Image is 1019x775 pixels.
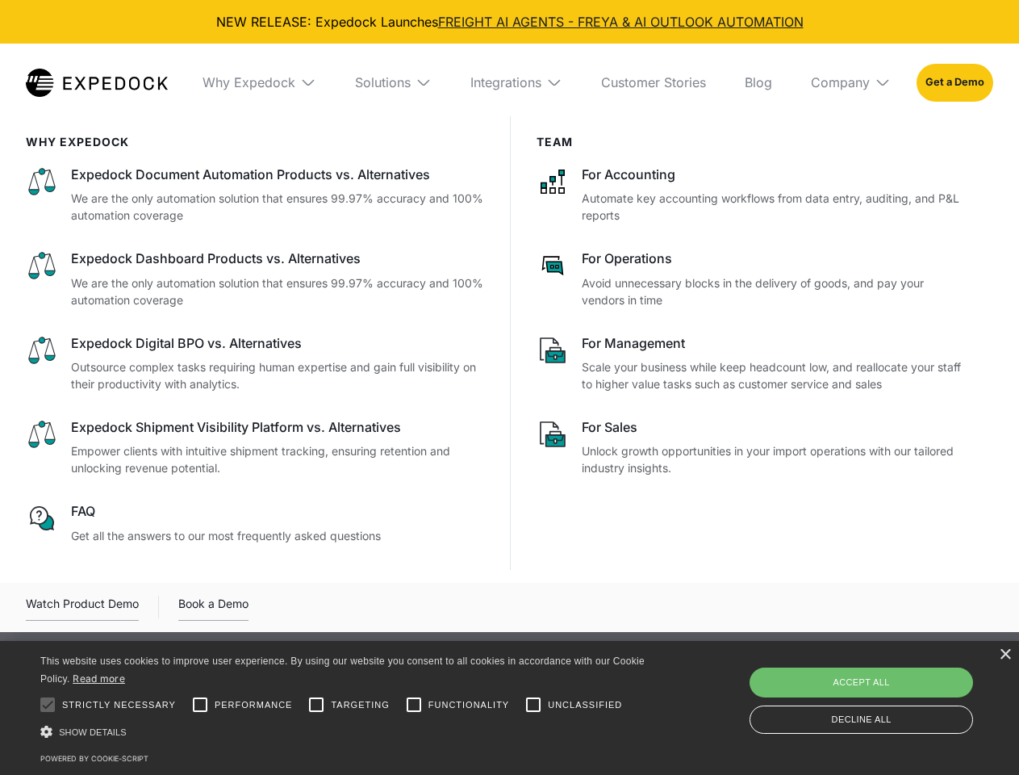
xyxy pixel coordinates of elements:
div: Expedock Dashboard Products vs. Alternatives [71,249,484,267]
img: regular chat bubble icon [26,502,58,534]
a: scale iconExpedock Digital BPO vs. AlternativesOutsource complex tasks requiring human expertise ... [26,334,484,392]
img: scale icon [26,334,58,367]
img: scale icon [26,418,58,450]
span: Functionality [428,698,509,712]
a: scale iconExpedock Document Automation Products vs. AlternativesWe are the only automation soluti... [26,165,484,224]
div: FAQ [71,502,484,520]
div: Team [537,136,968,149]
div: Expedock Digital BPO vs. Alternatives [71,334,484,352]
div: Expedock Shipment Visibility Platform vs. Alternatives [71,418,484,436]
img: network like icon [537,165,569,198]
p: Get all the answers to our most frequently asked questions [71,527,484,544]
img: scale icon [26,249,58,282]
div: For Management [582,334,968,352]
iframe: Chat Widget [750,601,1019,775]
p: Avoid unnecessary blocks in the delivery of goods, and pay your vendors in time [582,274,968,308]
span: Strictly necessary [62,698,176,712]
img: rectangular chat bubble icon [537,249,569,282]
a: open lightbox [26,594,139,621]
a: paper and bag iconFor SalesUnlock growth opportunities in your import operations with our tailore... [537,418,968,476]
div: Why Expedock [203,74,295,90]
div: NEW RELEASE: Expedock Launches [13,13,1006,31]
a: scale iconExpedock Shipment Visibility Platform vs. AlternativesEmpower clients with intuitive sh... [26,418,484,476]
div: For Accounting [582,165,968,183]
p: Unlock growth opportunities in your import operations with our tailored industry insights. [582,442,968,476]
a: Book a Demo [178,594,248,621]
img: paper and bag icon [537,418,569,450]
a: regular chat bubble iconFAQGet all the answers to our most frequently asked questions [26,502,484,543]
p: Scale your business while keep headcount low, and reallocate your staff to higher value tasks suc... [582,358,968,392]
a: Powered by cookie-script [40,754,148,763]
div: Why Expedock [190,44,329,121]
a: paper and bag iconFor ManagementScale your business while keep headcount low, and reallocate your... [537,334,968,392]
span: This website uses cookies to improve user experience. By using our website you consent to all coo... [40,656,645,685]
a: network like iconFor AccountingAutomate key accounting workflows from data entry, auditing, and P... [537,165,968,224]
a: rectangular chat bubble iconFor OperationsAvoid unnecessary blocks in the delivery of goods, and ... [537,249,968,308]
span: Targeting [331,698,389,712]
div: For Operations [582,249,968,267]
p: We are the only automation solution that ensures 99.97% accuracy and 100% automation coverage [71,274,484,308]
span: Show details [59,727,127,737]
a: Read more [73,672,125,685]
div: Solutions [355,74,411,90]
img: scale icon [26,165,58,198]
div: Show details [40,723,650,740]
div: For Sales [582,418,968,436]
a: Customer Stories [588,44,719,121]
div: Watch Product Demo [26,594,139,621]
div: Company [798,44,904,121]
img: paper and bag icon [537,334,569,367]
a: scale iconExpedock Dashboard Products vs. AlternativesWe are the only automation solution that en... [26,249,484,308]
span: Performance [215,698,293,712]
a: FREIGHT AI AGENTS - FREYA & AI OUTLOOK AUTOMATION [438,14,804,30]
span: Unclassified [548,698,622,712]
div: Integrations [470,74,541,90]
p: We are the only automation solution that ensures 99.97% accuracy and 100% automation coverage [71,190,484,224]
p: Empower clients with intuitive shipment tracking, ensuring retention and unlocking revenue potent... [71,442,484,476]
p: Outsource complex tasks requiring human expertise and gain full visibility on their productivity ... [71,358,484,392]
a: Get a Demo [917,64,993,101]
div: Integrations [457,44,575,121]
div: Expedock Document Automation Products vs. Alternatives [71,165,484,183]
div: WHy Expedock [26,136,484,149]
p: Automate key accounting workflows from data entry, auditing, and P&L reports [582,190,968,224]
div: Solutions [342,44,445,121]
div: Company [811,74,870,90]
a: Blog [732,44,785,121]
